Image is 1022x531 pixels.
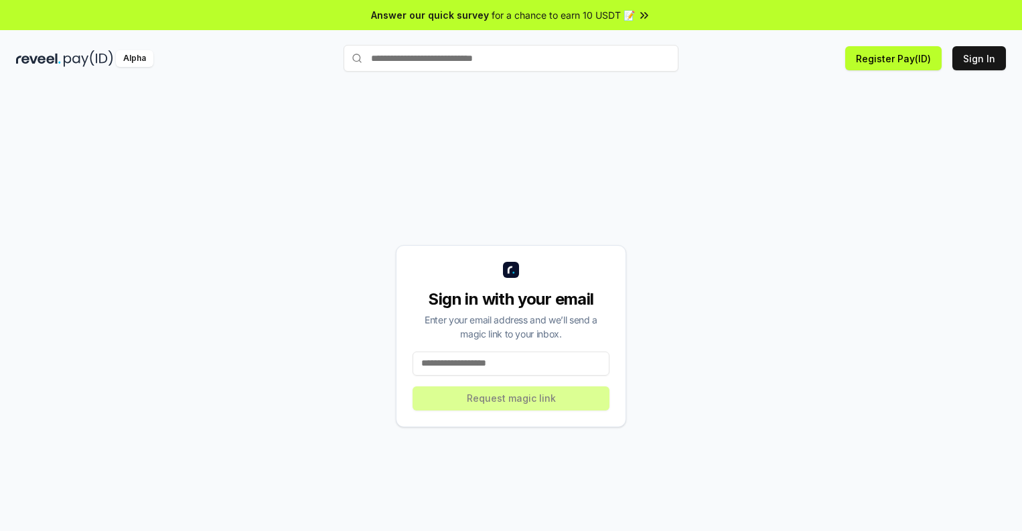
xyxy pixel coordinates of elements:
img: pay_id [64,50,113,67]
button: Register Pay(ID) [845,46,942,70]
button: Sign In [952,46,1006,70]
div: Alpha [116,50,153,67]
span: Answer our quick survey [371,8,489,22]
img: logo_small [503,262,519,278]
img: reveel_dark [16,50,61,67]
div: Enter your email address and we’ll send a magic link to your inbox. [413,313,609,341]
div: Sign in with your email [413,289,609,310]
span: for a chance to earn 10 USDT 📝 [492,8,635,22]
